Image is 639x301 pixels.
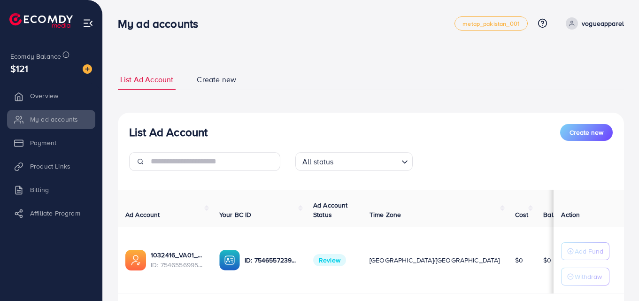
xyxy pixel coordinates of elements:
span: Ad Account Status [313,201,348,219]
span: $121 [10,62,29,75]
a: vogueapparel [562,17,624,30]
button: Create new [560,124,613,141]
span: List Ad Account [120,74,173,85]
span: $0 [515,255,523,265]
span: Action [561,210,580,219]
p: Add Fund [575,246,603,257]
span: [GEOGRAPHIC_DATA]/[GEOGRAPHIC_DATA] [370,255,500,265]
span: Review [313,254,346,266]
img: ic-ads-acc.e4c84228.svg [125,250,146,270]
div: Search for option [295,152,413,171]
span: Ad Account [125,210,160,219]
p: vogueapparel [582,18,624,29]
img: image [83,64,92,74]
span: Time Zone [370,210,401,219]
span: metap_pakistan_001 [462,21,520,27]
span: Your BC ID [219,210,252,219]
p: ID: 7546557239385948161 [245,255,298,266]
button: Add Fund [561,242,609,260]
span: Create new [570,128,603,137]
span: All status [300,155,336,169]
button: Withdraw [561,268,609,286]
h3: My ad accounts [118,17,206,31]
h3: List Ad Account [129,125,208,139]
img: menu [83,18,93,29]
a: 1032416_VA01_1757069831912 [151,250,204,260]
div: <span class='underline'>1032416_VA01_1757069831912</span></br>7546556995612983304 [151,250,204,270]
img: logo [9,13,73,28]
span: Create new [197,74,236,85]
span: Cost [515,210,529,219]
span: Ecomdy Balance [10,52,61,61]
a: metap_pakistan_001 [454,16,528,31]
span: Balance [543,210,568,219]
span: $0 [543,255,551,265]
p: Withdraw [575,271,602,282]
img: ic-ba-acc.ded83a64.svg [219,250,240,270]
input: Search for option [337,153,398,169]
span: ID: 7546556995612983304 [151,260,204,270]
